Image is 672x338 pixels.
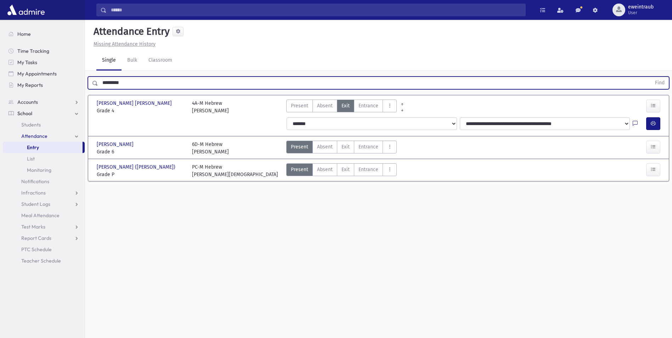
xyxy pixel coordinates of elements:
[143,51,178,71] a: Classroom
[3,96,85,108] a: Accounts
[3,108,85,119] a: School
[97,171,185,178] span: Grade P
[286,163,397,178] div: AttTypes
[3,79,85,91] a: My Reports
[94,41,156,47] u: Missing Attendance History
[17,71,57,77] span: My Appointments
[3,232,85,244] a: Report Cards
[91,41,156,47] a: Missing Attendance History
[3,153,85,164] a: List
[317,166,333,173] span: Absent
[192,163,278,178] div: PC-M Hebrew [PERSON_NAME][DEMOGRAPHIC_DATA]
[628,10,654,16] span: User
[21,201,50,207] span: Student Logs
[3,130,85,142] a: Attendance
[651,77,669,89] button: Find
[3,255,85,266] a: Teacher Schedule
[27,144,39,151] span: Entry
[3,119,85,130] a: Students
[21,224,45,230] span: Test Marks
[97,148,185,156] span: Grade 6
[3,244,85,255] a: PTC Schedule
[3,68,85,79] a: My Appointments
[97,163,177,171] span: [PERSON_NAME] ([PERSON_NAME])
[3,198,85,210] a: Student Logs
[3,142,83,153] a: Entry
[291,143,308,151] span: Present
[341,166,350,173] span: Exit
[341,102,350,109] span: Exit
[317,102,333,109] span: Absent
[122,51,143,71] a: Bulk
[21,235,51,241] span: Report Cards
[3,45,85,57] a: Time Tracking
[17,82,43,88] span: My Reports
[3,164,85,176] a: Monitoring
[3,187,85,198] a: Infractions
[286,100,397,114] div: AttTypes
[21,122,41,128] span: Students
[21,190,46,196] span: Infractions
[3,210,85,221] a: Meal Attendance
[291,166,308,173] span: Present
[358,102,378,109] span: Entrance
[97,107,185,114] span: Grade 4
[21,178,49,185] span: Notifications
[21,258,61,264] span: Teacher Schedule
[317,143,333,151] span: Absent
[3,221,85,232] a: Test Marks
[3,176,85,187] a: Notifications
[17,48,49,54] span: Time Tracking
[27,167,51,173] span: Monitoring
[97,100,173,107] span: [PERSON_NAME] [PERSON_NAME]
[17,31,31,37] span: Home
[17,110,32,117] span: School
[96,51,122,71] a: Single
[358,166,378,173] span: Entrance
[291,102,308,109] span: Present
[358,143,378,151] span: Entrance
[21,212,60,219] span: Meal Attendance
[6,3,46,17] img: AdmirePro
[192,100,229,114] div: 4A-M Hebrew [PERSON_NAME]
[3,28,85,40] a: Home
[17,59,37,66] span: My Tasks
[286,141,397,156] div: AttTypes
[17,99,38,105] span: Accounts
[91,26,170,38] h5: Attendance Entry
[97,141,135,148] span: [PERSON_NAME]
[21,246,52,253] span: PTC Schedule
[21,133,47,139] span: Attendance
[192,141,229,156] div: 6D-M Hebrew [PERSON_NAME]
[27,156,35,162] span: List
[341,143,350,151] span: Exit
[107,4,525,16] input: Search
[3,57,85,68] a: My Tasks
[628,4,654,10] span: eweintraub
